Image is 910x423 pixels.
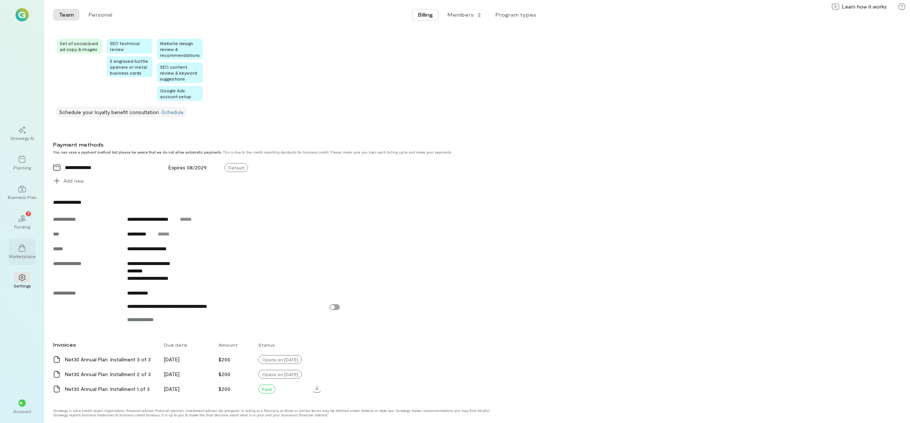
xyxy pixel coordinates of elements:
div: Due date [160,338,214,351]
div: Net30 Annual Plan: Installment 2 of 3 [65,371,155,378]
div: Opens on [DATE] [258,355,302,364]
button: Team [53,9,80,21]
span: Google Ads account setup [160,88,191,99]
a: Planning [9,150,35,176]
a: Settings [9,268,35,295]
div: Growegy is not a credit repair organization, financial advisor, financial planner, investment adv... [53,408,495,417]
span: $200 [219,356,230,362]
div: Growegy AI [10,135,34,141]
span: Default [224,163,248,172]
div: Members · 2 [447,11,481,18]
span: 7 [27,210,30,217]
span: Learn how it works [842,3,887,10]
span: SEO content review & keyword suggestions [160,64,197,81]
span: Add new [63,177,84,185]
div: Net30 Annual Plan: Installment 1 of 3 [65,385,155,393]
span: Set of social/paid ad copy & images [60,41,98,52]
div: Funding [14,224,30,230]
span: Website design review & recommendations [160,41,200,58]
div: Settings [14,283,31,289]
span: 5 engraved bottle openers or metal business cards [110,58,148,75]
div: Paid [258,385,275,393]
div: Amount [214,338,254,351]
span: SEO technical review [110,41,140,52]
a: Marketplace [9,238,35,265]
div: Marketplace [9,253,36,259]
button: Members · 2 [442,9,487,21]
div: Opens on [DATE] [258,370,302,379]
a: Funding [9,209,35,235]
span: [DATE] [164,386,179,392]
span: Expires 08/2029 [168,164,207,171]
span: Billing [418,11,433,18]
button: Program types [489,9,542,21]
div: Net30 Annual Plan: Installment 3 of 3 [65,356,155,363]
span: $200 [219,386,230,392]
a: Schedule [161,109,184,115]
button: Personal [83,9,118,21]
strong: You can save a payment method but please be aware that we do not allow automatic payments. [53,150,222,154]
span: [DATE] [164,371,179,377]
div: Account [13,408,31,414]
div: Payment methods [53,141,822,148]
div: Invoices [49,337,160,352]
div: Business Plan [8,194,36,200]
a: Growegy AI [9,120,35,147]
span: [DATE] [164,356,179,362]
span: Schedule your loyalty benefit consultation · [59,109,161,115]
div: This is due to the credit reporting standards for business credit. Please make sure you login eac... [53,150,822,154]
a: Business Plan [9,179,35,206]
div: Status [254,338,311,351]
span: $200 [219,371,230,377]
button: Billing [412,9,439,21]
div: Planning [13,165,31,171]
